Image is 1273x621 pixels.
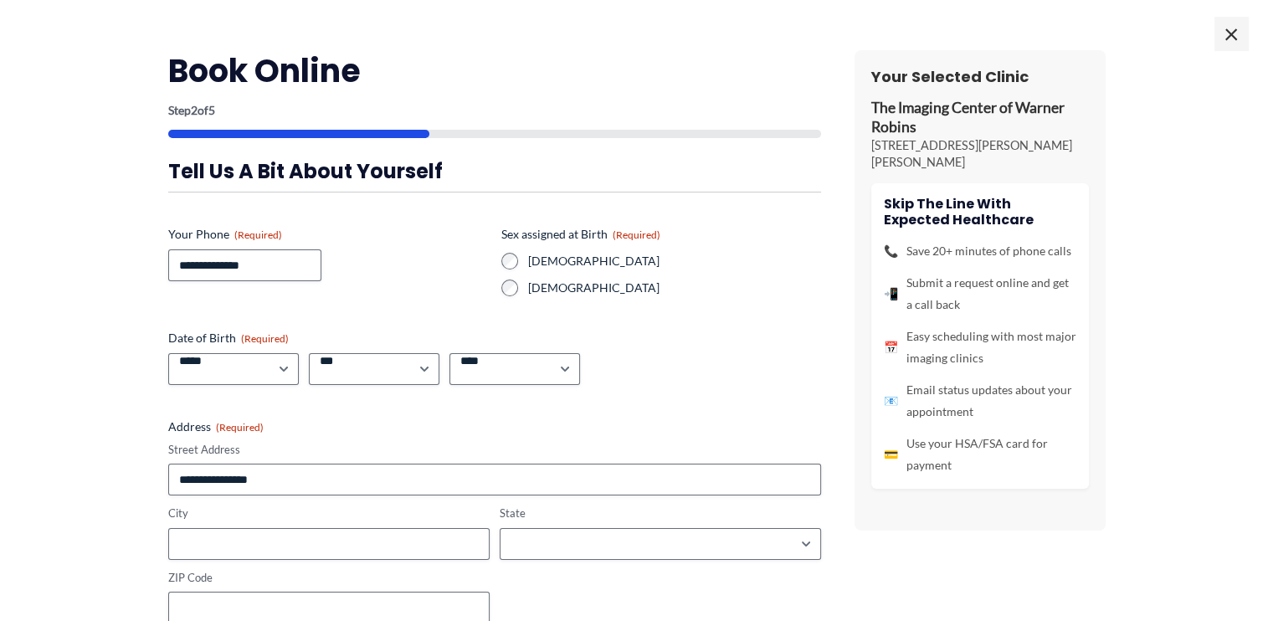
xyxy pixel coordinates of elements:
[216,421,264,434] span: (Required)
[871,99,1089,137] p: The Imaging Center of Warner Robins
[168,418,264,435] legend: Address
[884,390,898,412] span: 📧
[168,50,821,91] h2: Book Online
[871,67,1089,86] h3: Your Selected Clinic
[871,137,1089,171] p: [STREET_ADDRESS][PERSON_NAME][PERSON_NAME]
[884,196,1076,228] h4: Skip the line with Expected Healthcare
[884,379,1076,423] li: Email status updates about your appointment
[884,283,898,305] span: 📲
[528,253,821,269] label: [DEMOGRAPHIC_DATA]
[1214,17,1248,50] span: ×
[528,280,821,296] label: [DEMOGRAPHIC_DATA]
[884,240,898,262] span: 📞
[168,158,821,184] h3: Tell us a bit about yourself
[168,442,821,458] label: Street Address
[208,103,215,117] span: 5
[884,336,898,358] span: 📅
[613,228,660,241] span: (Required)
[168,226,488,243] label: Your Phone
[168,506,490,521] label: City
[168,330,289,346] legend: Date of Birth
[884,433,1076,476] li: Use your HSA/FSA card for payment
[884,444,898,465] span: 💳
[241,332,289,345] span: (Required)
[501,226,660,243] legend: Sex assigned at Birth
[191,103,198,117] span: 2
[500,506,821,521] label: State
[884,240,1076,262] li: Save 20+ minutes of phone calls
[168,105,821,116] p: Step of
[884,326,1076,369] li: Easy scheduling with most major imaging clinics
[234,228,282,241] span: (Required)
[884,272,1076,316] li: Submit a request online and get a call back
[168,570,490,586] label: ZIP Code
